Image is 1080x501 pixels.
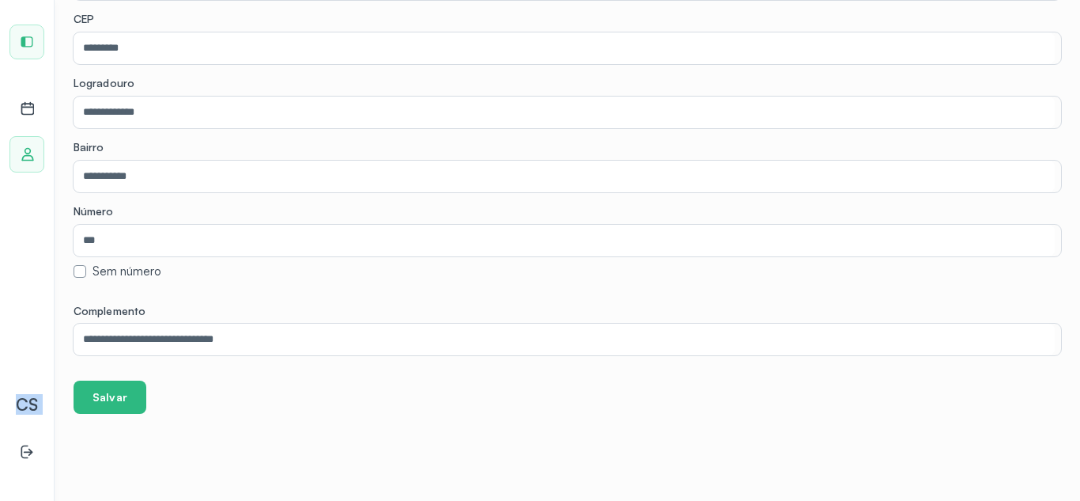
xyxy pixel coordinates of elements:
span: CS [16,394,38,415]
span: Bairro [74,140,104,154]
span: Número [74,204,114,218]
span: CEP [74,12,94,25]
span: Complemento [74,304,145,317]
label: Sem número [93,264,161,279]
span: Logradouro [74,76,134,89]
button: Salvar [74,381,146,414]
